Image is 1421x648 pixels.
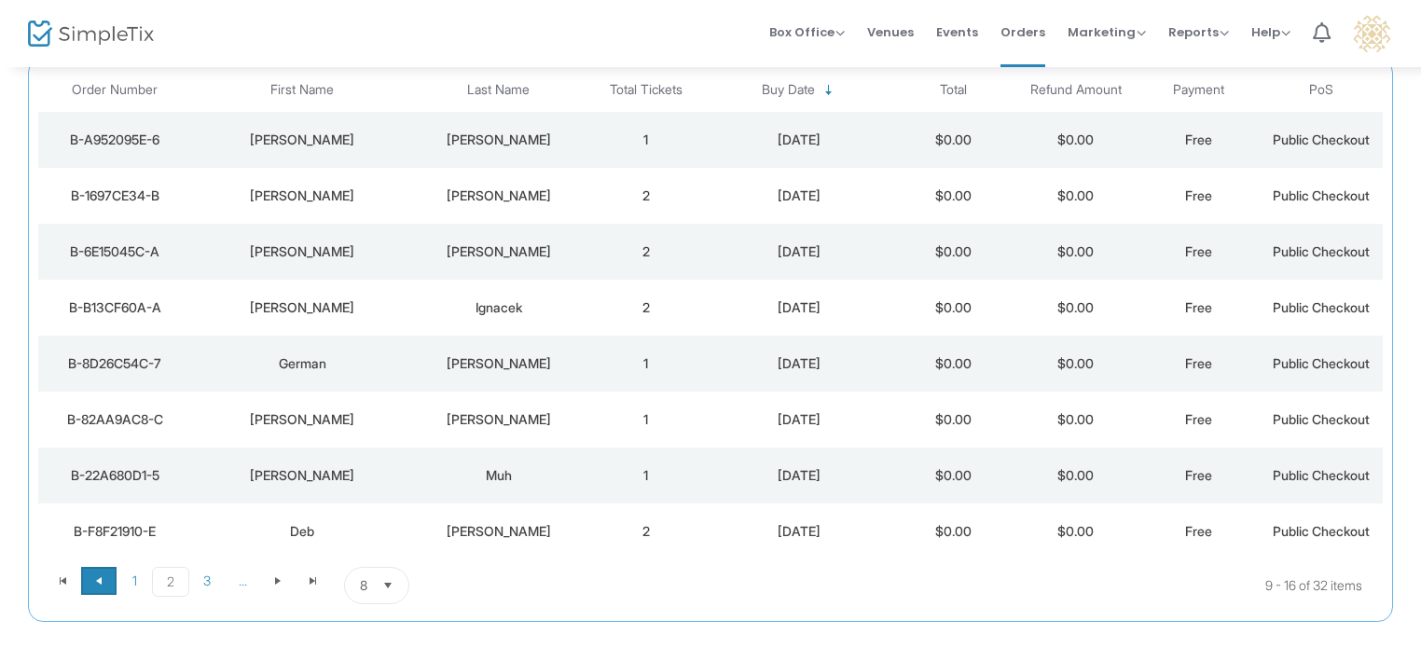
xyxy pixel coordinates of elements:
div: Hely Saul [197,242,408,261]
span: Go to the last page [306,573,321,588]
span: Reports [1168,23,1229,41]
div: 8/12/2025 [712,354,888,373]
div: Barriga [418,354,580,373]
div: James Francis [197,298,408,317]
span: Public Checkout [1273,411,1370,427]
span: Public Checkout [1273,243,1370,259]
td: $0.00 [1014,168,1138,224]
span: Events [936,8,978,56]
div: German [197,354,408,373]
span: Go to the first page [56,573,71,588]
span: Free [1185,411,1212,427]
span: First Name [270,82,334,98]
td: 2 [585,224,708,280]
span: 8 [360,576,367,595]
span: Free [1185,523,1212,539]
td: $0.00 [1014,224,1138,280]
td: $0.00 [891,448,1014,503]
div: Gonzalez [418,242,580,261]
span: Free [1185,355,1212,371]
div: B-22A680D1-5 [43,466,187,485]
div: Ignacek [418,298,580,317]
span: Page 3 [189,567,225,595]
span: Last Name [467,82,530,98]
th: Refund Amount [1014,68,1138,112]
span: Help [1251,23,1290,41]
td: 1 [585,112,708,168]
div: Data table [38,68,1383,559]
td: 2 [585,280,708,336]
td: 1 [585,336,708,392]
span: Order Number [72,82,158,98]
div: Thibert [418,410,580,429]
div: Wrabel [418,522,580,541]
span: Free [1185,299,1212,315]
div: B-A952095E-6 [43,131,187,149]
span: Page 4 [225,567,260,595]
div: 8/12/2025 [712,522,888,541]
div: beatrice [197,131,408,149]
span: Go to the previous page [81,567,117,595]
span: Go to the next page [270,573,285,588]
span: Buy Date [762,82,815,98]
div: 8/12/2025 [712,298,888,317]
div: B-82AA9AC8-C [43,410,187,429]
td: 2 [585,168,708,224]
td: $0.00 [1014,448,1138,503]
div: B-F8F21910-E [43,522,187,541]
td: $0.00 [891,392,1014,448]
span: Public Checkout [1273,523,1370,539]
span: Venues [867,8,914,56]
td: $0.00 [891,168,1014,224]
span: Page 2 [152,567,189,597]
div: Deb [197,522,408,541]
div: B-1697CE34-B [43,186,187,205]
span: Orders [1000,8,1045,56]
div: B-8D26C54C-7 [43,354,187,373]
span: Go to the previous page [91,573,106,588]
td: 1 [585,448,708,503]
div: B-6E15045C-A [43,242,187,261]
span: Free [1185,243,1212,259]
div: 8/13/2025 [712,186,888,205]
span: Free [1185,187,1212,203]
span: Go to the last page [296,567,331,595]
div: Muh [418,466,580,485]
td: $0.00 [1014,336,1138,392]
span: Go to the next page [260,567,296,595]
td: $0.00 [1014,503,1138,559]
th: Total Tickets [585,68,708,112]
span: Sortable [821,83,836,98]
span: Public Checkout [1273,467,1370,483]
div: 8/12/2025 [712,466,888,485]
td: $0.00 [891,280,1014,336]
span: Public Checkout [1273,187,1370,203]
td: 1 [585,392,708,448]
div: Muir [418,186,580,205]
div: Barb [197,466,408,485]
td: 2 [585,503,708,559]
span: Free [1185,467,1212,483]
div: 8/13/2025 [712,131,888,149]
div: B-B13CF60A-A [43,298,187,317]
span: Public Checkout [1273,299,1370,315]
span: Marketing [1068,23,1146,41]
span: Payment [1173,82,1224,98]
td: $0.00 [891,503,1014,559]
div: 8/12/2025 [712,410,888,429]
div: Evelyn [197,410,408,429]
button: Select [375,568,401,603]
td: $0.00 [1014,280,1138,336]
span: PoS [1309,82,1333,98]
td: $0.00 [1014,112,1138,168]
th: Total [891,68,1014,112]
span: Public Checkout [1273,131,1370,147]
td: $0.00 [891,112,1014,168]
div: burdell [418,131,580,149]
span: Go to the first page [46,567,81,595]
td: $0.00 [891,336,1014,392]
div: 8/12/2025 [712,242,888,261]
span: Box Office [769,23,845,41]
td: $0.00 [1014,392,1138,448]
td: $0.00 [891,224,1014,280]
